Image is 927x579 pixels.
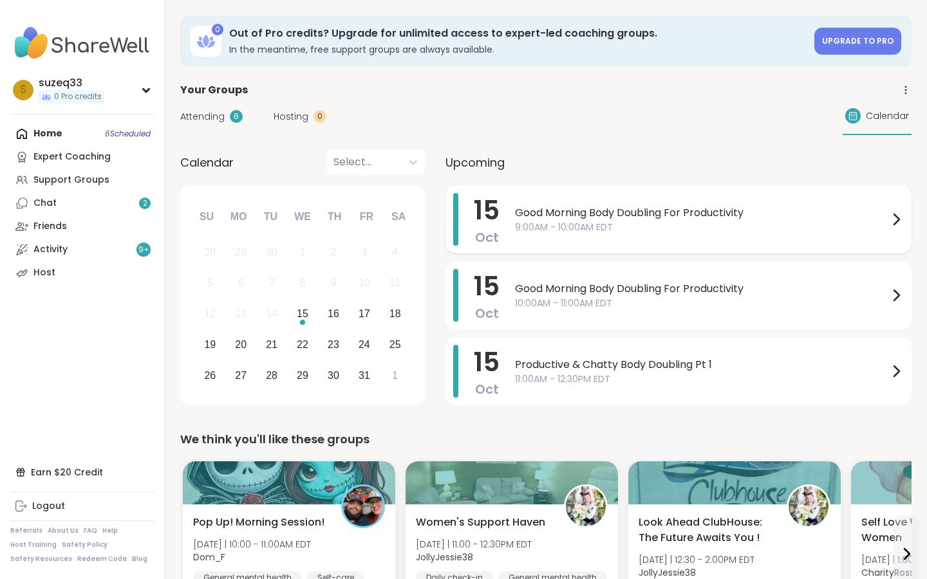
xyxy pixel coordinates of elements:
div: 11 [389,274,401,291]
span: 11:00AM - 12:30PM EDT [515,372,888,386]
div: Not available Saturday, October 4th, 2025 [381,239,409,266]
div: Not available Sunday, October 5th, 2025 [196,270,224,297]
a: Upgrade to Pro [814,28,901,55]
div: 26 [204,367,216,384]
div: Support Groups [33,174,109,187]
div: 0 [314,110,326,123]
div: Choose Thursday, October 30th, 2025 [320,362,348,389]
span: 9:00AM - 10:00AM EDT [515,221,888,234]
span: [DATE] | 10:00 - 11:00AM EDT [193,538,311,551]
div: 27 [235,367,247,384]
div: Choose Saturday, October 25th, 2025 [381,331,409,358]
div: Not available Friday, October 3rd, 2025 [350,239,378,266]
a: Safety Resources [10,555,72,564]
div: Choose Friday, October 24th, 2025 [350,331,378,358]
div: 3 [361,243,367,261]
img: Dom_F [343,486,383,526]
div: Choose Tuesday, October 28th, 2025 [258,362,286,389]
div: Not available Thursday, October 9th, 2025 [320,270,348,297]
span: Upcoming [445,154,505,171]
div: 31 [359,367,370,384]
a: Safety Policy [62,540,108,549]
div: Choose Friday, October 17th, 2025 [350,300,378,328]
a: Host [10,261,154,284]
a: Help [102,526,118,535]
div: 1 [392,367,398,384]
div: Logout [32,500,65,513]
div: 19 [204,336,216,353]
span: s [20,82,26,98]
span: Oct [475,304,499,322]
div: 1 [300,243,306,261]
div: Not available Tuesday, September 30th, 2025 [258,239,286,266]
span: Oct [475,380,499,398]
div: Not available Tuesday, October 7th, 2025 [258,270,286,297]
div: Not available Thursday, October 2nd, 2025 [320,239,348,266]
div: 10 [359,274,370,291]
div: Sa [384,203,413,231]
div: We [288,203,317,231]
div: Choose Saturday, October 18th, 2025 [381,300,409,328]
b: JollyJessie38 [639,566,696,579]
span: 15 [474,192,500,228]
div: Not available Sunday, October 12th, 2025 [196,300,224,328]
span: Oct [475,228,499,246]
a: Support Groups [10,169,154,192]
div: 0 [212,24,223,35]
span: 2 [143,198,147,209]
div: 15 [297,305,308,322]
div: Not available Monday, October 13th, 2025 [227,300,255,328]
div: Not available Monday, September 29th, 2025 [227,239,255,266]
span: 10:00AM - 11:00AM EDT [515,297,888,310]
span: Calendar [180,154,234,171]
div: 30 [328,367,339,384]
span: [DATE] | 12:30 - 2:00PM EDT [639,553,754,566]
div: Fr [352,203,380,231]
div: Choose Tuesday, October 21st, 2025 [258,331,286,358]
div: 14 [266,305,277,322]
div: Choose Sunday, October 26th, 2025 [196,362,224,389]
div: 25 [389,336,401,353]
div: month 2025-10 [194,237,410,391]
div: 29 [235,243,247,261]
div: Not available Sunday, September 28th, 2025 [196,239,224,266]
a: FAQ [84,526,97,535]
div: Choose Monday, October 27th, 2025 [227,362,255,389]
h3: Out of Pro credits? Upgrade for unlimited access to expert-led coaching groups. [229,26,807,41]
a: Expert Coaching [10,145,154,169]
span: 15 [474,344,500,380]
div: 16 [328,305,339,322]
div: Th [321,203,349,231]
span: Women's Support Haven [416,515,545,530]
div: Not available Saturday, October 11th, 2025 [381,270,409,297]
div: 6 [230,110,243,123]
div: 7 [269,274,275,291]
div: 18 [389,305,401,322]
div: Choose Saturday, November 1st, 2025 [381,362,409,389]
div: Not available Wednesday, October 8th, 2025 [289,270,317,297]
b: Dom_F [193,551,225,564]
span: Productive & Chatty Body Doubling Pt 1 [515,357,888,372]
a: Activity9+ [10,238,154,261]
div: Choose Sunday, October 19th, 2025 [196,331,224,358]
b: CharityRoss [861,566,914,579]
div: 9 [330,274,336,291]
b: JollyJessie38 [416,551,473,564]
div: Tu [256,203,285,231]
div: 21 [266,336,277,353]
div: Not available Friday, October 10th, 2025 [350,270,378,297]
a: Referrals [10,526,42,535]
div: Expert Coaching [33,151,111,163]
span: 0 Pro credits [54,91,102,102]
div: 8 [300,274,306,291]
div: Choose Monday, October 20th, 2025 [227,331,255,358]
div: 4 [392,243,398,261]
div: Choose Wednesday, October 29th, 2025 [289,362,317,389]
span: 15 [474,268,500,304]
div: Choose Thursday, October 23rd, 2025 [320,331,348,358]
span: Look Ahead ClubHouse: The Future Awaits You ! [639,515,772,546]
div: 6 [238,274,244,291]
span: Upgrade to Pro [822,35,894,46]
a: Logout [10,495,154,518]
a: Friends [10,215,154,238]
